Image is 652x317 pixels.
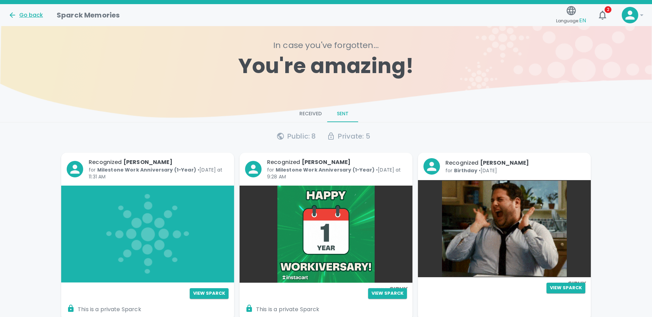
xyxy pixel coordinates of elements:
p: Recognized [445,159,585,167]
span: EN [579,16,586,24]
img: QoQrbDMWmUTQPZRmpq [240,186,412,283]
span: [PERSON_NAME] [302,158,351,166]
p: for • [DATE] [445,167,585,174]
div: No media [61,186,234,283]
img: 5GoVLqeAOo6PK [418,180,591,277]
div: Public : 8 [276,131,316,142]
img: Powered by GIPHY [368,287,410,291]
span: This is a private Sparck [245,304,320,315]
span: 2 [605,6,611,13]
p: Recognized [89,158,229,166]
span: Milestone Work Anniversary (1-Year) [276,166,375,173]
button: Received [294,106,327,122]
div: Private : 5 [327,131,370,142]
button: Language:EN [553,3,589,27]
span: [PERSON_NAME] [480,159,529,167]
span: Language: [556,16,586,25]
button: View Sparck [190,288,229,299]
button: View Sparck [368,288,407,299]
p: for • [DATE] at 9:28 AM [267,166,407,180]
button: View Sparck [546,283,585,293]
span: This is a private Sparck [67,304,141,315]
button: 2 [594,7,611,23]
button: Go back [8,11,43,19]
h1: Sparck Memories [57,10,120,21]
p: for • [DATE] at 11:31 AM [89,166,229,180]
img: Powered by GIPHY [547,281,588,286]
button: Sent [327,106,358,122]
span: [PERSON_NAME] [123,158,173,166]
span: Milestone Work Anniversary (1-Year) [97,166,196,173]
p: Recognized [267,158,407,166]
span: Birthday [454,167,477,174]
